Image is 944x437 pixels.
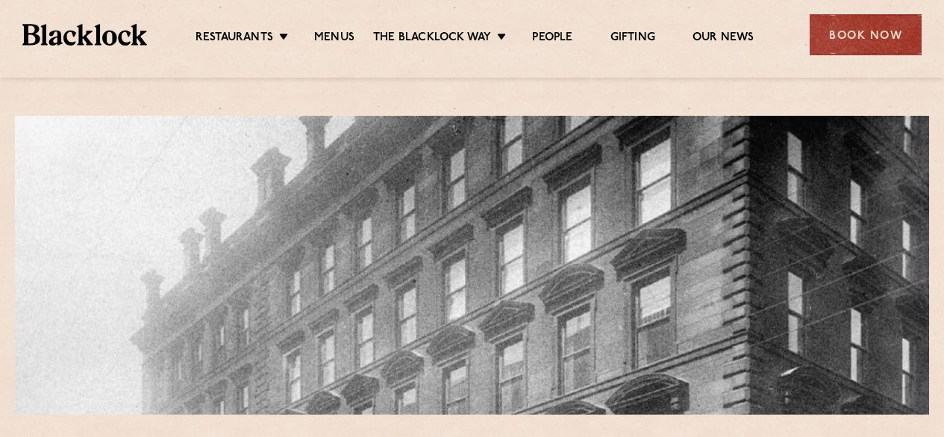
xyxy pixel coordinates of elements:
[373,31,491,47] a: The Blacklock Way
[532,31,572,47] a: People
[693,31,754,47] a: Our News
[196,31,273,47] a: Restaurants
[314,31,354,47] a: Menus
[810,14,922,55] div: Book Now
[22,24,147,45] img: BL_Textured_Logo-footer-cropped.svg
[610,31,655,47] a: Gifting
